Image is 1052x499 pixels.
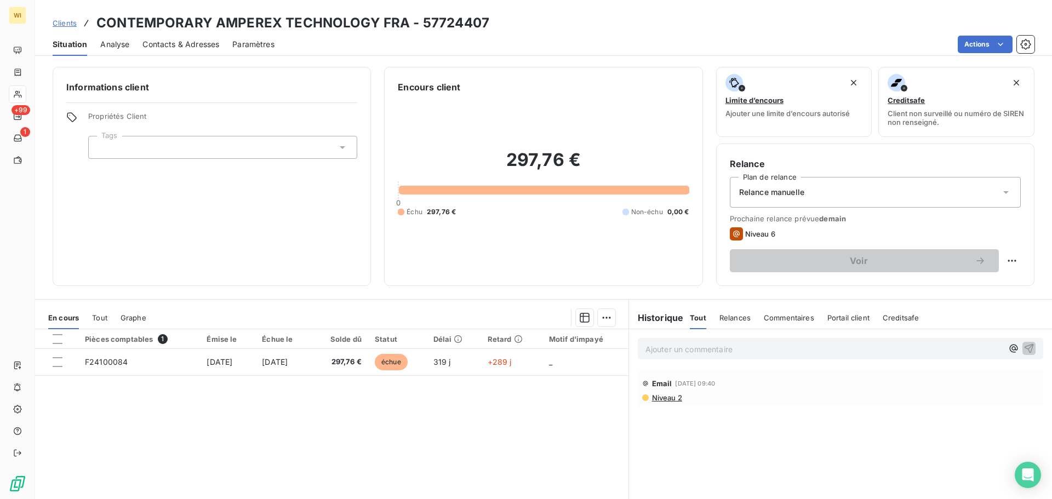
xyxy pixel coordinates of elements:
span: Graphe [121,313,146,322]
button: Actions [958,36,1013,53]
div: Statut [375,335,420,343]
span: Creditsafe [888,96,925,105]
div: Pièces comptables [85,334,193,344]
span: Client non surveillé ou numéro de SIREN non renseigné. [888,109,1025,127]
span: Analyse [100,39,129,50]
span: Niveau 6 [745,230,775,238]
span: 297,76 € [427,207,456,217]
span: Relances [719,313,751,322]
span: Échu [407,207,422,217]
span: Paramètres [232,39,275,50]
span: [DATE] [207,357,232,366]
span: Contacts & Adresses [142,39,219,50]
span: 0,00 € [667,207,689,217]
h6: Relance [730,157,1021,170]
span: Niveau 2 [651,393,682,402]
a: Clients [53,18,77,28]
h3: CONTEMPORARY AMPEREX TECHNOLOGY FRA - 57724407 [96,13,489,33]
span: _ [549,357,552,366]
span: Tout [690,313,706,322]
div: Open Intercom Messenger [1015,462,1041,488]
span: Creditsafe [883,313,919,322]
span: Tout [92,313,107,322]
span: +99 [12,105,30,115]
div: Délai [433,335,474,343]
h6: Historique [629,311,684,324]
span: Limite d’encours [725,96,784,105]
span: Prochaine relance prévue [730,214,1021,223]
button: Voir [730,249,999,272]
span: demain [819,214,846,223]
h2: 297,76 € [398,149,689,182]
span: Propriétés Client [88,112,357,127]
div: Solde dû [318,335,362,343]
span: Non-échu [631,207,663,217]
span: échue [375,354,408,370]
span: 1 [20,127,30,137]
span: Email [652,379,672,388]
img: Logo LeanPay [9,475,26,492]
div: WI [9,7,26,24]
span: F24100084 [85,357,128,366]
span: En cours [48,313,79,322]
div: Échue le [262,335,305,343]
div: Retard [488,335,536,343]
span: Commentaires [764,313,814,322]
span: 0 [396,198,401,207]
span: Situation [53,39,87,50]
span: Relance manuelle [739,187,804,198]
span: 1 [158,334,168,344]
button: Limite d’encoursAjouter une limite d’encours autorisé [716,67,872,137]
span: Portail client [827,313,870,322]
span: [DATE] 09:40 [675,380,715,387]
span: Clients [53,19,77,27]
div: Émise le [207,335,249,343]
span: [DATE] [262,357,288,366]
input: Ajouter une valeur [98,142,106,152]
span: Ajouter une limite d’encours autorisé [725,109,850,118]
span: 319 j [433,357,451,366]
button: CreditsafeClient non surveillé ou numéro de SIREN non renseigné. [878,67,1034,137]
span: Voir [743,256,975,265]
h6: Informations client [66,81,357,94]
div: Motif d'impayé [549,335,622,343]
h6: Encours client [398,81,460,94]
span: 297,76 € [318,357,362,368]
span: +289 j [488,357,512,366]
